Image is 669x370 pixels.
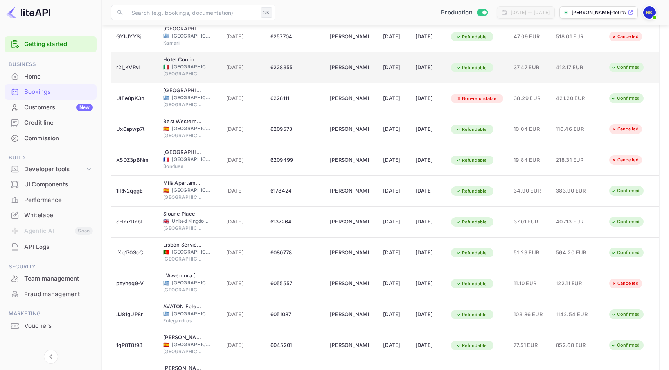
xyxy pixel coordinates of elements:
a: Getting started [24,40,93,49]
div: 6055557 [270,277,320,290]
span: [GEOGRAPHIC_DATA] [163,225,202,232]
div: [DATE] [383,247,406,259]
div: SHni7Dnbf [116,216,154,228]
span: [GEOGRAPHIC_DATA] [172,32,211,39]
span: France [163,157,169,162]
span: [GEOGRAPHIC_DATA] [163,256,202,263]
div: Non-refundable [451,94,502,104]
div: Team management [24,274,93,283]
span: [DATE] [226,32,261,41]
div: [DATE] [383,277,406,290]
div: Refundable [451,125,492,134]
div: Vouchers [24,322,93,331]
div: Hotel Continentale [163,56,202,64]
div: Getting started [5,36,97,52]
span: [DATE] [226,279,261,288]
div: [DATE] [415,92,442,105]
a: Performance [5,193,97,207]
span: [GEOGRAPHIC_DATA] [172,341,211,348]
a: Bookings [5,84,97,99]
div: Lisbon Serviced Apartments Santos [163,241,202,249]
div: 6228355 [270,61,320,74]
div: JJ81gUP8r [116,308,154,321]
span: Build [5,154,97,162]
div: Credit line [5,115,97,130]
div: [DATE] [383,154,406,166]
div: 6051087 [270,308,320,321]
span: 122.11 EUR [556,279,595,288]
div: Refundable [451,63,492,73]
div: Refundable [451,341,492,350]
div: 6209578 [270,123,320,136]
div: Confirmed [606,93,645,103]
div: AVATON Folegandros [163,303,202,311]
a: API Logs [5,240,97,254]
span: 19.84 EUR [514,156,547,164]
div: Refundable [451,186,492,196]
span: 11.10 EUR [514,279,547,288]
span: 421.20 EUR [556,94,595,103]
span: Spain [163,188,169,193]
span: Portugal [163,250,169,255]
div: Best Western Plus Hotel Alfa Aeropuerto [163,118,202,125]
div: Cancelled [606,155,644,165]
div: CustomersNew [5,100,97,115]
span: 47.09 EUR [514,32,547,41]
div: Lucy Paterson [330,30,369,43]
span: 37.01 EUR [514,218,547,226]
div: Home [24,72,93,81]
a: Whitelabel [5,208,97,222]
span: [DATE] [226,156,261,164]
div: [DATE] [415,308,442,321]
a: Commission [5,131,97,145]
a: Fraud management [5,287,97,301]
span: [DATE] [226,187,261,195]
div: Confirmed [606,63,645,72]
span: 10.04 EUR [514,125,547,134]
span: 564.20 EUR [556,248,595,257]
a: Home [5,69,97,84]
span: [DATE] [226,341,261,350]
div: Team management [5,271,97,286]
a: UI Components [5,177,97,191]
div: Cancelled [606,279,644,288]
span: 1142.54 EUR [556,310,595,319]
div: Switch to Sandbox mode [438,8,491,17]
div: 6209499 [270,154,320,166]
div: Performance [5,193,97,208]
span: Production [441,8,473,17]
div: UI Components [24,180,93,189]
div: ⌘K [261,7,272,18]
div: tXq170ScC [116,247,154,259]
div: Bookings [24,88,93,97]
div: New [76,104,93,111]
span: Greece [163,95,169,100]
span: 407.13 EUR [556,218,595,226]
div: [DATE] [383,92,406,105]
span: Security [5,263,97,271]
div: [DATE] [415,61,442,74]
span: 103.86 EUR [514,310,547,319]
span: [GEOGRAPHIC_DATA] [163,348,202,355]
div: Alkima Athens Hotel [163,87,202,95]
div: [DATE] [383,61,406,74]
div: Nikolas Kampas [330,123,369,136]
div: GYllJYYSj [116,30,154,43]
div: Confirmed [606,248,645,257]
span: [GEOGRAPHIC_DATA] [163,70,202,77]
div: Customers [24,103,93,112]
span: [GEOGRAPHIC_DATA] [172,187,211,194]
span: 37.47 EUR [514,63,547,72]
div: Dimitris Pananidis [330,216,369,228]
input: Search (e.g. bookings, documentation) [127,5,257,20]
div: 6045201 [270,339,320,352]
div: [DATE] [383,339,406,352]
span: [GEOGRAPHIC_DATA] [163,286,202,293]
div: Sloane Place [163,210,202,218]
div: Bookings [5,84,97,100]
span: Marketing [5,309,97,318]
span: United Kingdom of Great Britain and Northern Ireland [163,219,169,224]
div: Developer tools [24,165,85,174]
span: Greece [163,311,169,316]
